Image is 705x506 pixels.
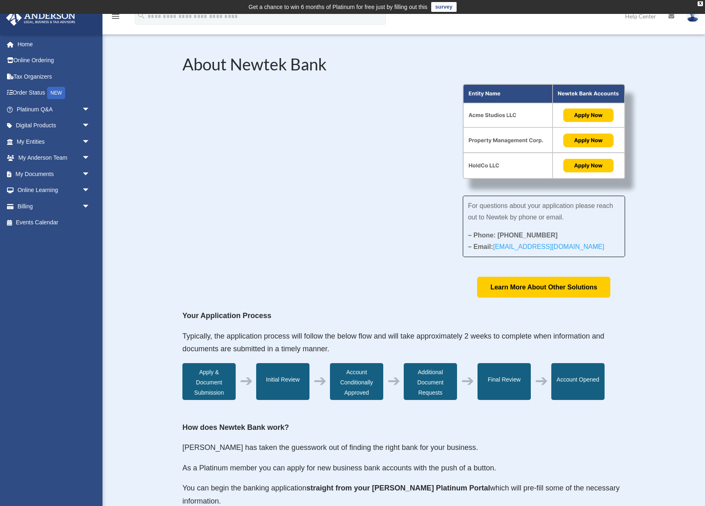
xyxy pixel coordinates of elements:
a: Digital Productsarrow_drop_down [6,117,102,134]
span: arrow_drop_down [82,166,98,183]
div: Additional Document Requests [404,363,457,400]
a: Home [6,36,102,52]
h2: About Newtek Bank [182,56,625,77]
div: Account Opened [551,363,605,400]
a: [EMAIL_ADDRESS][DOMAIN_NAME] [493,243,604,254]
a: menu [111,14,121,21]
div: NEW [47,87,65,99]
a: My Anderson Teamarrow_drop_down [6,150,102,166]
iframe: NewtekOne and Newtek Bank's Partnership with Anderson Advisors [182,84,438,228]
i: menu [111,11,121,21]
span: arrow_drop_down [82,101,98,118]
img: User Pic [687,10,699,22]
div: close [698,1,703,6]
div: ➔ [535,376,548,386]
span: arrow_drop_down [82,117,98,134]
strong: Your Application Process [182,312,271,320]
div: Account Conditionally Approved [330,363,383,400]
span: For questions about your application please reach out to Newtek by phone or email. [468,202,613,221]
span: Typically, the application process will follow the below flow and will take approximately 2 weeks... [182,332,604,353]
a: Learn More About Other Solutions [477,277,610,298]
a: Order StatusNEW [6,85,102,102]
a: Billingarrow_drop_down [6,198,102,215]
a: Online Learningarrow_drop_down [6,182,102,199]
a: Tax Organizers [6,68,102,85]
strong: How does Newtek Bank work? [182,423,289,431]
span: arrow_drop_down [82,150,98,167]
div: ➔ [314,376,327,386]
strong: – Phone: [PHONE_NUMBER] [468,232,558,239]
img: Anderson Advisors Platinum Portal [4,10,78,26]
span: arrow_drop_down [82,133,98,150]
div: Apply & Document Submission [182,363,236,400]
strong: – Email: [468,243,605,250]
strong: straight from your [PERSON_NAME] Platinum Portal [307,484,490,492]
i: search [137,11,146,20]
a: My Documentsarrow_drop_down [6,166,102,182]
p: As a Platinum member you can apply for new business bank accounts with the push of a button. [182,462,625,482]
div: Initial Review [256,363,309,400]
div: ➔ [461,376,474,386]
a: Events Calendar [6,215,102,231]
a: Platinum Q&Aarrow_drop_down [6,101,102,117]
div: Get a chance to win 6 months of Platinum for free just by filling out this [248,2,428,12]
a: My Entitiesarrow_drop_down [6,133,102,150]
img: About Partnership Graphic (3) [463,84,625,179]
div: Final Review [478,363,531,400]
a: Online Ordering [6,52,102,69]
span: arrow_drop_down [82,182,98,199]
a: survey [431,2,457,12]
div: ➔ [387,376,400,386]
div: ➔ [240,376,253,386]
p: [PERSON_NAME] has taken the guesswork out of finding the right bank for your business. [182,441,625,462]
span: arrow_drop_down [82,198,98,215]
